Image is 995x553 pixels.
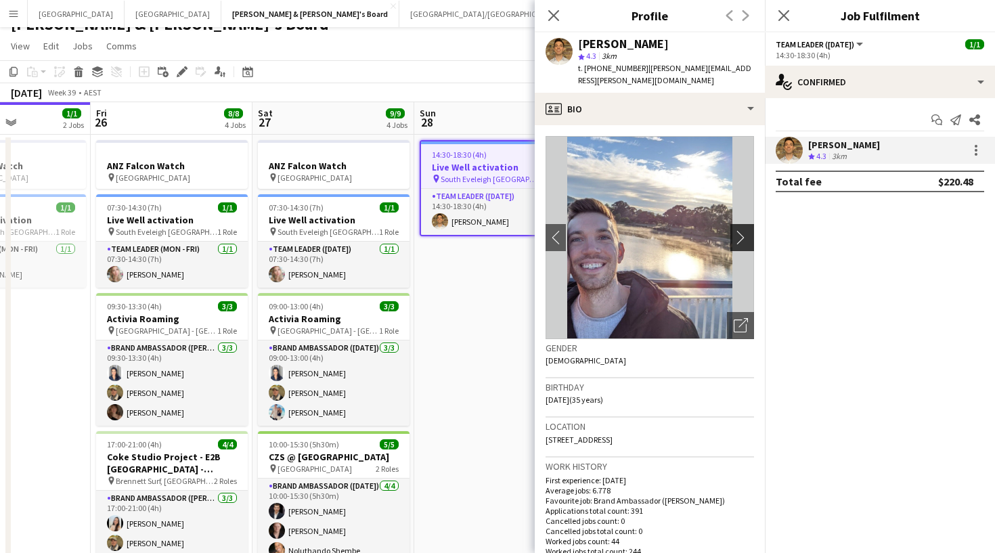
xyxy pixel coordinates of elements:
span: 4/4 [218,439,237,449]
span: 1/1 [380,202,399,213]
app-job-card: 07:30-14:30 (7h)1/1Live Well activation South Eveleigh [GEOGRAPHIC_DATA]1 RoleTeam Leader ([DATE]... [258,194,410,288]
span: 1 Role [217,326,237,336]
app-card-role: Team Leader (Mon - Fri)1/107:30-14:30 (7h)[PERSON_NAME] [96,242,248,288]
div: Total fee [776,175,822,188]
span: t. [PHONE_NUMBER] [578,63,648,73]
p: Average jobs: 6.778 [546,485,754,495]
span: 26 [94,114,107,130]
p: First experience: [DATE] [546,475,754,485]
span: 1 Role [379,227,399,237]
span: 07:30-14:30 (7h) [269,202,324,213]
span: Brennett Surf, [GEOGRAPHIC_DATA], [GEOGRAPHIC_DATA] [116,476,214,486]
app-job-card: 09:00-13:00 (4h)3/3Activia Roaming [GEOGRAPHIC_DATA] - [GEOGRAPHIC_DATA]1 RoleBrand Ambassador ([... [258,293,410,426]
div: 2 Jobs [63,120,84,130]
div: 4 Jobs [225,120,246,130]
span: 1/1 [62,108,81,118]
span: | [PERSON_NAME][EMAIL_ADDRESS][PERSON_NAME][DOMAIN_NAME] [578,63,751,85]
h3: Profile [535,7,765,24]
p: Worked jobs count: 44 [546,536,754,546]
div: [PERSON_NAME] [808,139,880,151]
span: Team Leader (Sunday) [776,39,854,49]
span: 09:00-13:00 (4h) [269,301,324,311]
h3: Location [546,420,754,433]
span: Edit [43,40,59,52]
span: 3/3 [380,301,399,311]
h3: Birthday [546,381,754,393]
span: [DATE] (35 years) [546,395,603,405]
span: Comms [106,40,137,52]
span: 10:00-15:30 (5h30m) [269,439,339,449]
span: 4.3 [816,151,826,161]
h3: Gender [546,342,754,354]
span: 07:30-14:30 (7h) [107,202,162,213]
a: View [5,37,35,55]
h3: Live Well activation [421,161,570,173]
span: South Eveleigh [GEOGRAPHIC_DATA] [441,174,539,184]
span: Jobs [72,40,93,52]
span: View [11,40,30,52]
button: [GEOGRAPHIC_DATA]/[GEOGRAPHIC_DATA] [399,1,573,27]
div: Open photos pop-in [727,312,754,339]
p: Favourite job: Brand Ambassador ([PERSON_NAME]) [546,495,754,506]
span: [DEMOGRAPHIC_DATA] [546,355,626,366]
h3: ANZ Falcon Watch [258,160,410,172]
span: Sat [258,107,273,119]
div: [DATE] [11,86,42,99]
h3: Coke Studio Project - E2B [GEOGRAPHIC_DATA] - [GEOGRAPHIC_DATA] [96,451,248,475]
app-card-role: Team Leader ([DATE])1/107:30-14:30 (7h)[PERSON_NAME] [258,242,410,288]
a: Jobs [67,37,98,55]
a: Comms [101,37,142,55]
span: 5/5 [380,439,399,449]
span: 9/9 [386,108,405,118]
button: Team Leader ([DATE]) [776,39,865,49]
span: 1 Role [56,227,75,237]
span: 1 Role [217,227,237,237]
span: 3km [599,51,619,61]
p: Cancelled jobs count: 0 [546,516,754,526]
h3: Live Well activation [258,214,410,226]
span: Week 39 [45,87,79,97]
div: [PERSON_NAME] [578,38,669,50]
div: Bio [535,93,765,125]
app-job-card: 09:30-13:30 (4h)3/3Activia Roaming [GEOGRAPHIC_DATA] - [GEOGRAPHIC_DATA]1 RoleBrand Ambassador ([... [96,293,248,426]
div: $220.48 [938,175,973,188]
app-card-role: Team Leader ([DATE])1/114:30-18:30 (4h)[PERSON_NAME] [421,189,570,235]
span: 3/3 [218,301,237,311]
app-job-card: 14:30-18:30 (4h)1/1Live Well activation South Eveleigh [GEOGRAPHIC_DATA]1 RoleTeam Leader ([DATE]... [420,140,571,236]
h3: CZS @ [GEOGRAPHIC_DATA] [258,451,410,463]
span: [STREET_ADDRESS] [546,435,613,445]
span: 4.3 [586,51,596,61]
h3: Activia Roaming [96,313,248,325]
h3: Work history [546,460,754,472]
span: [GEOGRAPHIC_DATA] - [GEOGRAPHIC_DATA] [116,326,217,336]
app-job-card: 07:30-14:30 (7h)1/1Live Well activation South Eveleigh [GEOGRAPHIC_DATA]1 RoleTeam Leader (Mon - ... [96,194,248,288]
div: AEST [84,87,102,97]
h3: Job Fulfilment [765,7,995,24]
p: Cancelled jobs total count: 0 [546,526,754,536]
span: 17:00-21:00 (4h) [107,439,162,449]
app-card-role: Brand Ambassador ([PERSON_NAME])3/309:30-13:30 (4h)[PERSON_NAME][PERSON_NAME][PERSON_NAME] [96,340,248,426]
span: 8/8 [224,108,243,118]
button: [GEOGRAPHIC_DATA] [125,1,221,27]
div: 3km [829,151,849,162]
span: [GEOGRAPHIC_DATA] [116,173,190,183]
a: Edit [38,37,64,55]
div: ANZ Falcon Watch [GEOGRAPHIC_DATA] [96,140,248,189]
span: South Eveleigh [GEOGRAPHIC_DATA] [278,227,379,237]
app-job-card: ANZ Falcon Watch [GEOGRAPHIC_DATA] [258,140,410,189]
span: 09:30-13:30 (4h) [107,301,162,311]
span: [GEOGRAPHIC_DATA] [278,464,352,474]
app-card-role: Brand Ambassador ([DATE])3/309:00-13:00 (4h)[PERSON_NAME][PERSON_NAME][PERSON_NAME] [258,340,410,426]
span: 1/1 [965,39,984,49]
span: South Eveleigh [GEOGRAPHIC_DATA] [116,227,217,237]
img: Crew avatar or photo [546,136,754,339]
span: 27 [256,114,273,130]
p: Applications total count: 391 [546,506,754,516]
span: 1 Role [379,326,399,336]
span: 28 [418,114,436,130]
h3: Activia Roaming [258,313,410,325]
